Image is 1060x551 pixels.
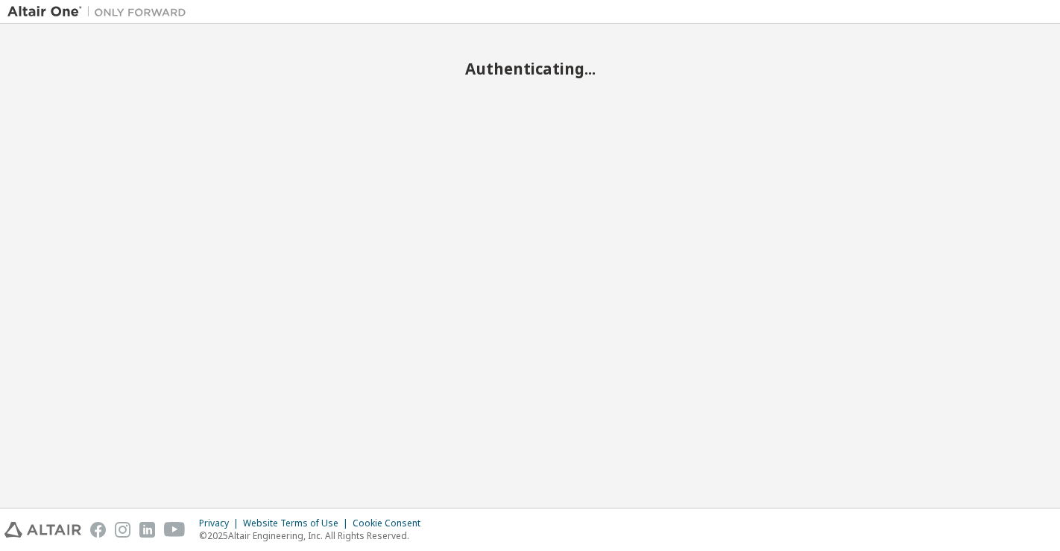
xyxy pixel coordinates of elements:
div: Privacy [199,517,243,529]
img: linkedin.svg [139,522,155,538]
img: youtube.svg [164,522,186,538]
div: Cookie Consent [353,517,429,529]
img: Altair One [7,4,194,19]
img: altair_logo.svg [4,522,81,538]
img: facebook.svg [90,522,106,538]
p: © 2025 Altair Engineering, Inc. All Rights Reserved. [199,529,429,542]
div: Website Terms of Use [243,517,353,529]
h2: Authenticating... [7,59,1053,78]
img: instagram.svg [115,522,130,538]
